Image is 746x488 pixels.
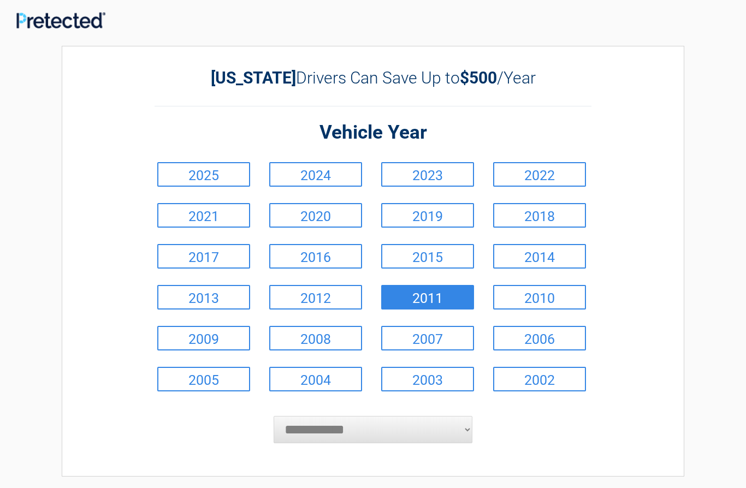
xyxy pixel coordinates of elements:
a: 2007 [381,326,474,350]
a: 2013 [157,285,250,310]
a: 2005 [157,367,250,391]
b: $500 [460,68,497,87]
a: 2025 [157,162,250,187]
a: 2014 [493,244,586,269]
a: 2004 [269,367,362,391]
a: 2020 [269,203,362,228]
a: 2018 [493,203,586,228]
a: 2012 [269,285,362,310]
h2: Drivers Can Save Up to /Year [155,68,591,87]
a: 2010 [493,285,586,310]
a: 2008 [269,326,362,350]
b: [US_STATE] [211,68,296,87]
a: 2015 [381,244,474,269]
a: 2024 [269,162,362,187]
a: 2021 [157,203,250,228]
h2: Vehicle Year [155,120,591,146]
a: 2006 [493,326,586,350]
a: 2011 [381,285,474,310]
a: 2017 [157,244,250,269]
a: 2022 [493,162,586,187]
a: 2002 [493,367,586,391]
a: 2016 [269,244,362,269]
a: 2019 [381,203,474,228]
a: 2003 [381,367,474,391]
a: 2023 [381,162,474,187]
img: Main Logo [16,12,105,28]
a: 2009 [157,326,250,350]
